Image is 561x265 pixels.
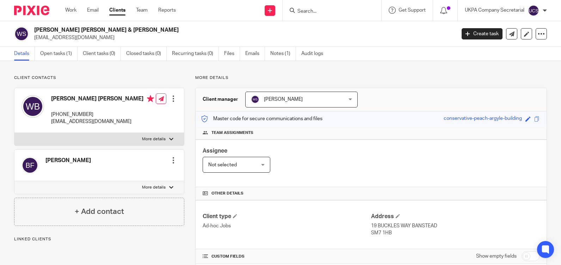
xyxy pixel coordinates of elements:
img: svg%3E [21,157,38,174]
i: Primary [147,95,154,102]
h2: [PERSON_NAME] [PERSON_NAME] & [PERSON_NAME] [34,26,368,34]
h4: [PERSON_NAME] [PERSON_NAME] [51,95,154,104]
p: More details [142,136,166,142]
img: svg%3E [14,26,29,41]
h4: [PERSON_NAME] [45,157,91,164]
a: Team [136,7,148,14]
a: Details [14,47,35,61]
a: Closed tasks (0) [126,47,167,61]
a: Client tasks (0) [83,47,121,61]
span: Assignee [203,148,227,154]
h4: Client type [203,213,371,220]
p: [PHONE_NUMBER] [51,111,154,118]
a: Email [87,7,99,14]
a: Emails [245,47,265,61]
a: Work [65,7,76,14]
p: [EMAIL_ADDRESS][DOMAIN_NAME] [51,118,154,125]
h4: Address [371,213,540,220]
h4: + Add contact [75,206,124,217]
a: Reports [158,7,176,14]
span: Team assignments [211,130,253,136]
p: Client contacts [14,75,184,81]
span: Get Support [399,8,426,13]
a: Open tasks (1) [40,47,78,61]
p: More details [195,75,547,81]
p: Linked clients [14,236,184,242]
a: Recurring tasks (0) [172,47,219,61]
a: Create task [462,28,503,39]
p: 19 BUCKLES WAY BANSTEAD [371,222,540,229]
h4: CUSTOM FIELDS [203,254,371,259]
p: [EMAIL_ADDRESS][DOMAIN_NAME] [34,34,451,41]
img: svg%3E [528,5,539,16]
label: Show empty fields [476,253,517,260]
img: svg%3E [21,95,44,118]
div: conservative-peach-argyle-building [444,115,522,123]
a: Files [224,47,240,61]
p: More details [142,185,166,190]
a: Clients [109,7,125,14]
img: Pixie [14,6,49,15]
h3: Client manager [203,96,238,103]
span: Other details [211,191,243,196]
a: Notes (1) [270,47,296,61]
p: UKPA Company Secretarial [465,7,524,14]
p: Master code for secure communications and files [201,115,322,122]
p: Ad-hoc Jobs [203,222,371,229]
span: [PERSON_NAME] [264,97,303,102]
img: svg%3E [251,95,259,104]
a: Audit logs [301,47,328,61]
input: Search [297,8,360,15]
span: Not selected [208,162,237,167]
p: SM7 1HB [371,229,540,236]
